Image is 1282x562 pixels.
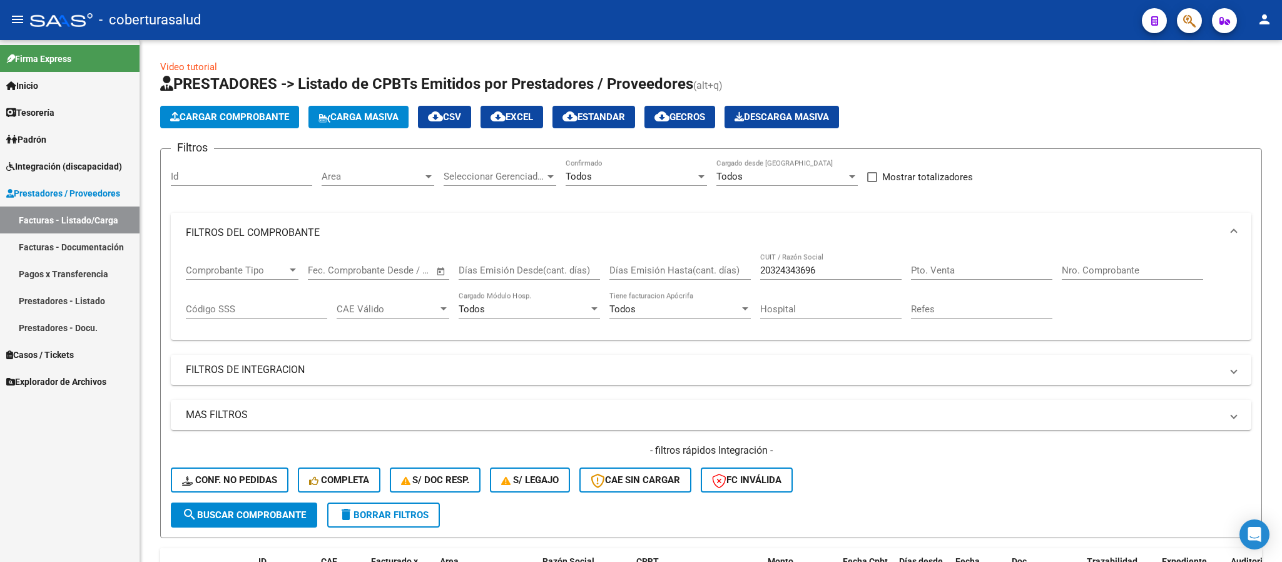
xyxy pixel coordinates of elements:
span: Inicio [6,79,38,93]
button: Borrar Filtros [327,503,440,528]
span: S/ legajo [501,474,559,486]
mat-icon: cloud_download [491,109,506,124]
span: - coberturasalud [99,6,201,34]
button: FC Inválida [701,467,793,493]
span: Prestadores / Proveedores [6,186,120,200]
span: Estandar [562,111,625,123]
span: Todos [716,171,743,182]
mat-icon: delete [338,507,354,522]
mat-icon: menu [10,12,25,27]
span: CAE Válido [337,304,438,315]
button: Descarga Masiva [725,106,839,128]
mat-expansion-panel-header: MAS FILTROS [171,400,1251,430]
span: Descarga Masiva [735,111,829,123]
span: Todos [459,304,485,315]
span: Seleccionar Gerenciador [444,171,545,182]
mat-panel-title: FILTROS DEL COMPROBANTE [186,226,1221,240]
button: Carga Masiva [308,106,409,128]
button: Cargar Comprobante [160,106,299,128]
span: (alt+q) [693,79,723,91]
button: EXCEL [481,106,543,128]
button: Estandar [552,106,635,128]
span: CSV [428,111,461,123]
button: S/ legajo [490,467,570,493]
mat-icon: person [1257,12,1272,27]
span: Completa [309,474,369,486]
span: PRESTADORES -> Listado de CPBTs Emitidos por Prestadores / Proveedores [160,75,693,93]
mat-icon: search [182,507,197,522]
button: CSV [418,106,471,128]
span: Cargar Comprobante [170,111,289,123]
span: Gecros [654,111,705,123]
span: S/ Doc Resp. [401,474,470,486]
span: EXCEL [491,111,533,123]
mat-panel-title: FILTROS DE INTEGRACION [186,363,1221,377]
span: Padrón [6,133,46,146]
div: FILTROS DEL COMPROBANTE [171,253,1251,340]
span: Todos [609,304,636,315]
span: Explorador de Archivos [6,375,106,389]
mat-icon: cloud_download [562,109,577,124]
button: Buscar Comprobante [171,503,317,528]
span: Todos [566,171,592,182]
span: FC Inválida [712,474,781,486]
span: Comprobante Tipo [186,265,287,276]
mat-icon: cloud_download [654,109,669,124]
span: Buscar Comprobante [182,509,306,521]
button: Completa [298,467,380,493]
span: Carga Masiva [318,111,399,123]
h4: - filtros rápidos Integración - [171,444,1251,457]
span: Firma Express [6,52,71,66]
button: Open calendar [434,264,449,278]
span: Mostrar totalizadores [882,170,973,185]
mat-panel-title: MAS FILTROS [186,408,1221,422]
h3: Filtros [171,139,214,156]
span: Integración (discapacidad) [6,160,122,173]
span: Casos / Tickets [6,348,74,362]
input: Fecha inicio [308,265,359,276]
app-download-masive: Descarga masiva de comprobantes (adjuntos) [725,106,839,128]
button: Conf. no pedidas [171,467,288,493]
div: Open Intercom Messenger [1239,519,1269,549]
button: CAE SIN CARGAR [579,467,691,493]
mat-icon: cloud_download [428,109,443,124]
span: Conf. no pedidas [182,474,277,486]
a: Video tutorial [160,61,217,73]
button: Gecros [644,106,715,128]
input: Fecha fin [370,265,430,276]
span: Area [322,171,423,182]
span: CAE SIN CARGAR [591,474,680,486]
mat-expansion-panel-header: FILTROS DEL COMPROBANTE [171,213,1251,253]
button: S/ Doc Resp. [390,467,481,493]
span: Borrar Filtros [338,509,429,521]
mat-expansion-panel-header: FILTROS DE INTEGRACION [171,355,1251,385]
span: Tesorería [6,106,54,120]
